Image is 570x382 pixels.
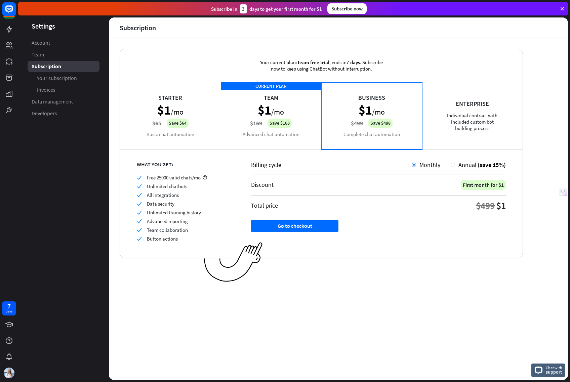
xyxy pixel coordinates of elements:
div: WHAT YOU GET: [137,161,234,168]
span: Free 25000 valid chats/mo [147,174,201,181]
span: Annual [458,161,477,169]
i: check [137,175,142,180]
i: check [137,227,142,232]
button: Go to checkout [251,220,338,232]
span: Data management [32,98,73,105]
span: Team [32,51,44,58]
div: days [6,309,12,314]
div: Total price [251,202,278,209]
a: Developers [28,108,99,119]
a: Your subscription [28,73,99,84]
i: check [137,201,142,206]
span: Unlimited chatbots [147,183,187,189]
div: 3 [240,4,247,13]
a: Invoices [28,84,99,95]
span: 7 days [347,59,360,66]
span: Team free trial [297,59,329,66]
span: Developers [32,110,57,117]
div: Your current plan: , ends in . Subscribe now to keep using ChatBot without interruption. [249,49,394,82]
span: Advanced reporting [147,218,188,224]
span: Data security [147,201,174,207]
div: 7 [7,303,11,309]
span: Monthly [419,161,440,169]
header: Settings [18,22,109,31]
span: Button actions [147,236,178,242]
i: check [137,219,142,224]
span: Account [32,39,50,46]
div: Subscribe in days to get your first month for $1 [211,4,322,13]
div: $1 [496,200,506,212]
img: ec979a0a656117aaf919.png [204,242,263,282]
div: First month for $1 [461,180,506,190]
i: check [137,210,142,215]
div: Subscription [120,24,156,32]
i: check [137,193,142,198]
button: Open LiveChat chat widget [5,3,26,23]
div: Billing cycle [251,161,412,169]
i: check [137,236,142,241]
span: Team collaboration [147,227,188,233]
span: support [546,369,562,375]
span: Your subscription [37,75,77,82]
div: Subscribe now [327,3,367,14]
a: Team [28,49,99,60]
span: Invoices [37,86,55,93]
div: $499 [476,200,495,212]
a: Account [28,37,99,48]
span: Subscription [32,63,61,70]
span: Unlimited training history [147,209,201,216]
a: Data management [28,96,99,107]
div: Discount [251,181,274,188]
a: 7 days [2,301,16,315]
i: check [137,184,142,189]
span: (save 15%) [478,161,506,169]
span: Chat with [546,365,562,371]
span: All integrations [147,192,179,198]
